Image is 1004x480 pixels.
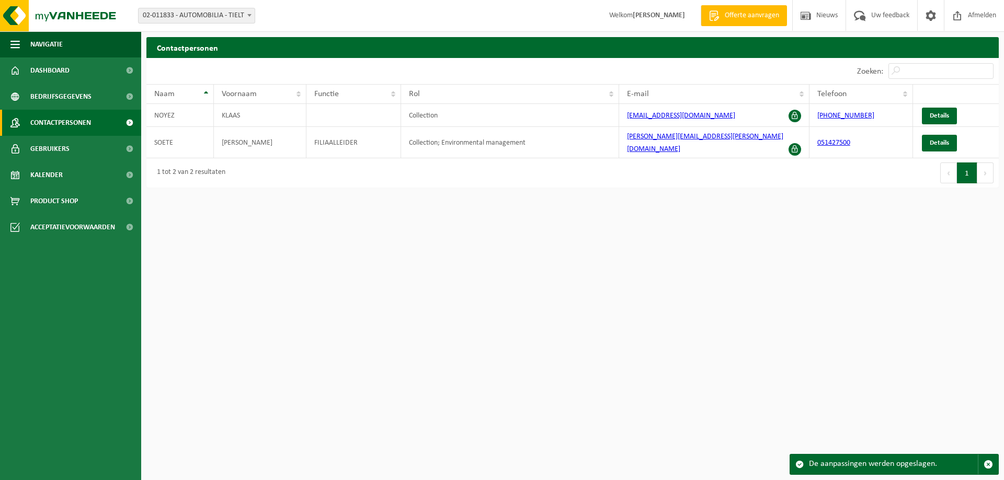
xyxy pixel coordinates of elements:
td: Collection; Environmental management [401,127,619,158]
td: KLAAS [214,104,306,127]
span: Dashboard [30,57,70,84]
span: Details [930,112,949,119]
label: Zoeken: [857,67,883,76]
span: Functie [314,90,339,98]
td: [PERSON_NAME] [214,127,306,158]
span: Gebruikers [30,136,70,162]
td: NOYEZ [146,104,214,127]
a: [EMAIL_ADDRESS][DOMAIN_NAME] [627,112,735,120]
span: E-mail [627,90,649,98]
a: 051427500 [817,139,850,147]
span: 02-011833 - AUTOMOBILIA - TIELT [138,8,255,24]
a: [PERSON_NAME][EMAIL_ADDRESS][PERSON_NAME][DOMAIN_NAME] [627,133,783,153]
h2: Contactpersonen [146,37,999,57]
span: Details [930,139,949,146]
a: Details [922,108,957,124]
span: Voornaam [222,90,257,98]
strong: [PERSON_NAME] [633,11,685,19]
td: Collection [401,104,619,127]
span: Navigatie [30,31,63,57]
span: Bedrijfsgegevens [30,84,92,110]
span: Kalender [30,162,63,188]
div: De aanpassingen werden opgeslagen. [809,454,978,474]
td: FILIAALLEIDER [306,127,402,158]
a: Details [922,135,957,151]
span: Rol [409,90,420,98]
button: 1 [957,162,977,183]
a: Offerte aanvragen [701,5,787,26]
button: Next [977,162,994,183]
span: Product Shop [30,188,78,214]
span: Acceptatievoorwaarden [30,214,115,240]
span: Telefoon [817,90,847,98]
div: 1 tot 2 van 2 resultaten [152,163,225,182]
span: 02-011833 - AUTOMOBILIA - TIELT [139,8,255,23]
span: Offerte aanvragen [722,10,782,21]
span: Naam [154,90,175,98]
a: [PHONE_NUMBER] [817,112,874,120]
td: SOETE [146,127,214,158]
span: Contactpersonen [30,110,91,136]
button: Previous [940,162,957,183]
